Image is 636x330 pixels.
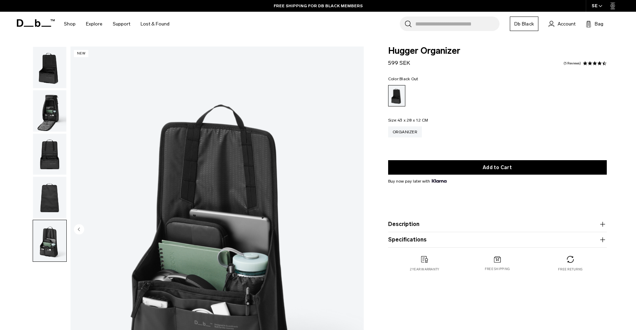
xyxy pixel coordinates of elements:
[33,47,66,88] img: Hugger Organizer Black Out
[510,17,538,31] a: Db Black
[74,50,89,57] p: New
[400,76,418,81] span: Black Out
[397,118,428,123] span: 43 x 28 x 12 CM
[388,85,405,106] a: Black Out
[388,236,607,244] button: Specifications
[86,12,102,36] a: Explore
[388,178,447,184] span: Buy now pay later with
[549,20,575,28] a: Account
[33,134,66,175] img: Hugger Organizer Black Out
[141,12,169,36] a: Lost & Found
[595,20,603,28] span: Bag
[388,118,428,122] legend: Size:
[59,12,175,36] nav: Main Navigation
[558,267,583,272] p: Free returns
[563,62,581,65] a: 5 reviews
[432,179,447,183] img: {"height" => 20, "alt" => "Klarna"}
[410,267,439,272] p: 2 year warranty
[33,133,67,175] button: Hugger Organizer Black Out
[33,90,67,132] button: Hugger Organizer Black Out
[33,177,66,218] img: Hugger Organizer Black Out
[113,12,130,36] a: Support
[33,220,66,261] img: Hugger Organizer Black Out
[485,267,510,271] p: Free shipping
[388,220,607,228] button: Description
[33,90,66,132] img: Hugger Organizer Black Out
[74,224,84,236] button: Previous slide
[558,20,575,28] span: Account
[388,60,410,66] span: 599 SEK
[33,220,67,262] button: Hugger Organizer Black Out
[388,77,418,81] legend: Color:
[586,20,603,28] button: Bag
[388,47,607,55] span: Hugger Organizer
[33,47,67,89] button: Hugger Organizer Black Out
[388,126,422,137] a: Organizer
[64,12,76,36] a: Shop
[274,3,363,9] a: FREE SHIPPING FOR DB BLACK MEMBERS
[388,160,607,175] button: Add to Cart
[33,176,67,218] button: Hugger Organizer Black Out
